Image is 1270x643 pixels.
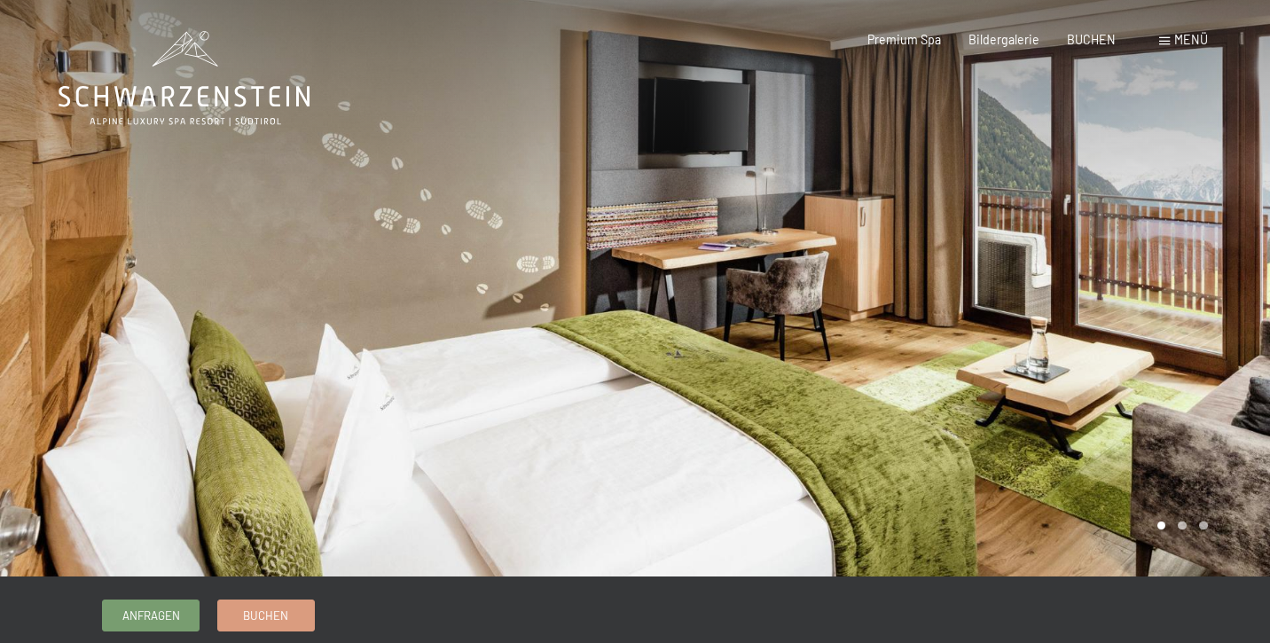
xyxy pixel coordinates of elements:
a: Buchen [218,600,314,630]
a: BUCHEN [1067,32,1116,47]
a: Premium Spa [867,32,941,47]
span: Menü [1174,32,1208,47]
span: Anfragen [122,608,180,623]
a: Bildergalerie [968,32,1039,47]
a: Anfragen [103,600,199,630]
span: Buchen [243,608,288,623]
